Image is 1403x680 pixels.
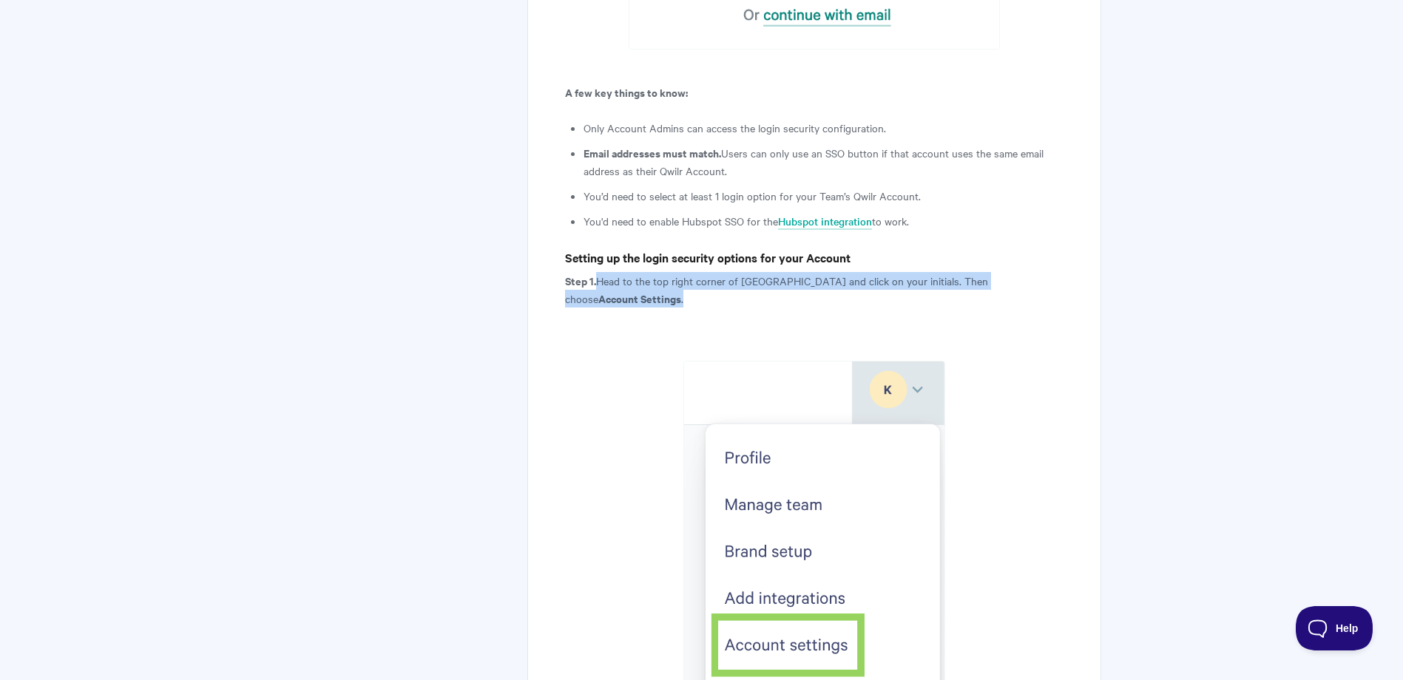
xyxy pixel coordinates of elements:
[584,212,1063,230] li: You'd need to enable Hubspot SSO for the to work.
[565,248,1063,267] h4: Setting up the login security options for your Account
[565,84,688,100] strong: A few key things to know:
[565,273,596,288] strong: Step 1.
[778,214,872,230] a: Hubspot integration
[584,145,721,160] strong: Email addresses must match.
[1296,606,1373,650] iframe: Toggle Customer Support
[584,119,1063,137] li: Only Account Admins can access the login security configuration.
[584,144,1063,180] li: Users can only use an SSO button if that account uses the same email address as their Qwilr Account.
[584,187,1063,205] li: You’d need to select at least 1 login option for your Team’s Qwilr Account.
[565,272,1063,307] p: Head to the top right corner of [GEOGRAPHIC_DATA] and click on your initials. Then choose .
[598,290,681,306] strong: Account Settings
